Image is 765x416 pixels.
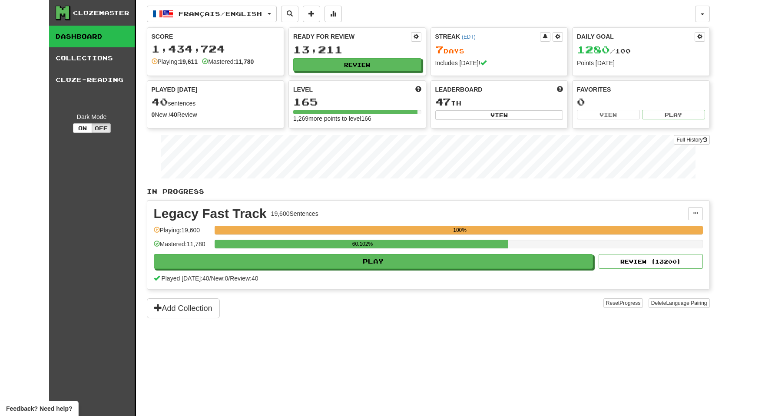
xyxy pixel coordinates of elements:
[152,32,280,41] div: Score
[415,85,421,94] span: Score more points to level up
[577,96,705,107] div: 0
[281,6,298,22] button: Search sentences
[217,226,703,234] div: 100%
[577,43,610,56] span: 1280
[154,240,210,254] div: Mastered: 11,780
[293,58,421,71] button: Review
[435,96,563,108] div: th
[179,58,198,65] strong: 19,611
[435,96,451,108] span: 47
[462,34,476,40] a: (EDT)
[435,85,483,94] span: Leaderboard
[603,298,643,308] button: ResetProgress
[147,298,220,318] button: Add Collection
[161,275,209,282] span: Played [DATE]: 40
[49,47,135,69] a: Collections
[152,96,280,108] div: sentences
[154,226,210,240] div: Playing: 19,600
[577,32,695,42] div: Daily Goal
[209,275,211,282] span: /
[49,26,135,47] a: Dashboard
[293,114,421,123] div: 1,269 more points to level 166
[435,32,540,41] div: Streak
[152,96,168,108] span: 40
[92,123,111,133] button: Off
[56,112,128,121] div: Dark Mode
[599,254,703,269] button: Review (13200)
[435,44,563,56] div: Day s
[152,43,280,54] div: 1,434,724
[49,69,135,91] a: Cloze-Reading
[147,187,710,196] p: In Progress
[293,96,421,107] div: 165
[235,58,254,65] strong: 11,780
[271,209,318,218] div: 19,600 Sentences
[152,111,155,118] strong: 0
[642,110,705,119] button: Play
[211,275,229,282] span: New: 0
[666,300,707,306] span: Language Pairing
[202,57,254,66] div: Mastered:
[435,59,563,67] div: Includes [DATE]!
[293,32,411,41] div: Ready for Review
[577,47,631,55] span: / 100
[73,9,129,17] div: Clozemaster
[154,207,267,220] div: Legacy Fast Track
[228,275,230,282] span: /
[619,300,640,306] span: Progress
[293,44,421,55] div: 13,211
[152,85,198,94] span: Played [DATE]
[577,59,705,67] div: Points [DATE]
[179,10,262,17] span: Français / English
[325,6,342,22] button: More stats
[230,275,258,282] span: Review: 40
[649,298,710,308] button: DeleteLanguage Pairing
[435,43,444,56] span: 7
[217,240,508,248] div: 60.102%
[6,404,72,413] span: Open feedback widget
[170,111,177,118] strong: 40
[73,123,92,133] button: On
[293,85,313,94] span: Level
[577,85,705,94] div: Favorites
[674,135,709,145] a: Full History
[152,57,198,66] div: Playing:
[303,6,320,22] button: Add sentence to collection
[557,85,563,94] span: This week in points, UTC
[152,110,280,119] div: New / Review
[577,110,640,119] button: View
[154,254,593,269] button: Play
[147,6,277,22] button: Français/English
[435,110,563,120] button: View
